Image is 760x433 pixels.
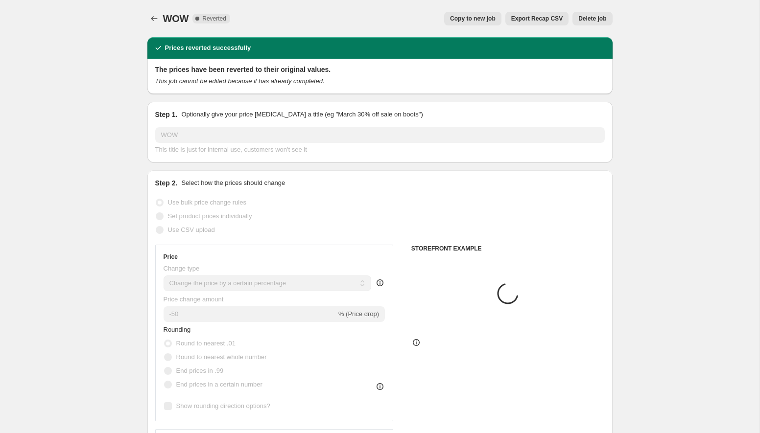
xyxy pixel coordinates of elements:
[164,253,178,261] h3: Price
[164,265,200,272] span: Change type
[176,340,236,347] span: Round to nearest .01
[168,226,215,233] span: Use CSV upload
[164,326,191,333] span: Rounding
[411,245,605,252] h6: STOREFRONT EXAMPLE
[155,77,325,85] i: This job cannot be edited because it has already completed.
[450,15,496,23] span: Copy to new job
[155,146,307,153] span: This title is just for internal use, customers won't see it
[511,15,563,23] span: Export Recap CSV
[155,65,605,74] h2: The prices have been reverted to their original values.
[202,15,226,23] span: Reverted
[176,381,262,388] span: End prices in a certain number
[176,353,267,361] span: Round to nearest whole number
[147,12,161,25] button: Price change jobs
[181,110,423,119] p: Optionally give your price [MEDICAL_DATA] a title (eg "March 30% off sale on boots")
[505,12,569,25] button: Export Recap CSV
[155,178,178,188] h2: Step 2.
[168,199,246,206] span: Use bulk price change rules
[164,306,336,322] input: -15
[155,127,605,143] input: 30% off holiday sale
[164,296,224,303] span: Price change amount
[578,15,606,23] span: Delete job
[338,310,379,318] span: % (Price drop)
[181,178,285,188] p: Select how the prices should change
[572,12,612,25] button: Delete job
[176,402,270,410] span: Show rounding direction options?
[165,43,251,53] h2: Prices reverted successfully
[444,12,501,25] button: Copy to new job
[163,13,189,24] span: WOW
[176,367,224,374] span: End prices in .99
[168,212,252,220] span: Set product prices individually
[155,110,178,119] h2: Step 1.
[375,278,385,288] div: help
